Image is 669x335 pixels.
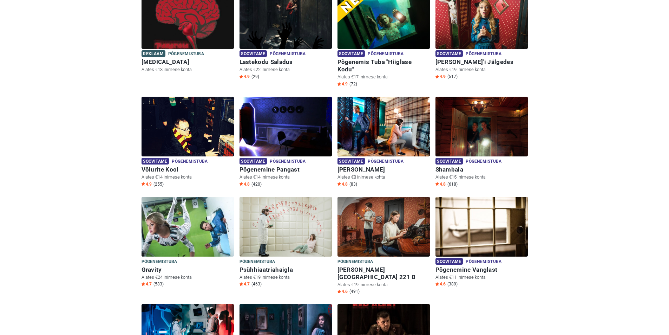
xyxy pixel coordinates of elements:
[435,174,528,180] p: Alates €15 inimese kohta
[240,75,243,78] img: Star
[142,50,165,57] span: Reklaam
[435,75,439,78] img: Star
[240,282,243,286] img: Star
[337,158,365,165] span: Soovitame
[142,181,152,187] span: 4.9
[368,50,404,58] span: Põgenemistuba
[240,58,332,66] h6: Lastekodu Saladus
[240,197,332,289] a: Psühhiaatriahaigla Põgenemistuba Psühhiaatriahaigla Alates €19 inimese kohta Star4.7 (463)
[337,197,430,296] a: Baker Street 221 B Põgenemistuba [PERSON_NAME][GEOGRAPHIC_DATA] 221 B Alates €19 inimese kohta St...
[337,282,430,288] p: Alates €19 inimese kohta
[435,197,528,289] a: Põgenemine Vanglast Soovitame Põgenemistuba Põgenemine Vanglast Alates €11 inimese kohta Star4.6 ...
[337,290,341,293] img: Star
[337,166,430,173] h6: [PERSON_NAME]
[142,282,145,286] img: Star
[368,158,404,166] span: Põgenemistuba
[435,50,463,57] span: Soovitame
[435,197,528,257] img: Põgenemine Vanglast
[337,197,430,257] img: Baker Street 221 B
[240,197,332,257] img: Psühhiaatriahaigla
[435,97,528,156] img: Shambala
[466,258,501,266] span: Põgenemistuba
[349,181,357,187] span: (83)
[337,181,348,187] span: 4.8
[435,182,439,186] img: Star
[240,258,275,266] span: Põgenemistuba
[435,74,446,79] span: 4.9
[337,266,430,281] h6: [PERSON_NAME][GEOGRAPHIC_DATA] 221 B
[349,81,357,87] span: (72)
[153,181,164,187] span: (255)
[142,166,234,173] h6: Võlurite Kool
[435,166,528,173] h6: Shambala
[142,174,234,180] p: Alates €14 inimese kohta
[240,74,250,79] span: 4.9
[142,97,234,188] a: Võlurite Kool Soovitame Põgenemistuba Võlurite Kool Alates €14 inimese kohta Star4.9 (255)
[270,50,306,58] span: Põgenemistuba
[240,281,250,287] span: 4.7
[153,281,164,287] span: (583)
[435,258,463,265] span: Soovitame
[435,281,446,287] span: 4.6
[435,282,439,286] img: Star
[142,197,234,289] a: Gravity Põgenemistuba Gravity Alates €24 inimese kohta Star4.7 (583)
[240,166,332,173] h6: Põgenemine Pangast
[435,97,528,188] a: Shambala Soovitame Põgenemistuba Shambala Alates €15 inimese kohta Star4.8 (618)
[142,197,234,257] img: Gravity
[337,81,348,87] span: 4.9
[447,74,458,79] span: (517)
[142,97,234,156] img: Võlurite Kool
[337,258,373,266] span: Põgenemistuba
[142,258,177,266] span: Põgenemistuba
[240,266,332,273] h6: Psühhiaatriahaigla
[142,281,152,287] span: 4.7
[337,74,430,80] p: Alates €17 inimese kohta
[240,66,332,73] p: Alates €22 inimese kohta
[142,266,234,273] h6: Gravity
[251,181,262,187] span: (420)
[337,50,365,57] span: Soovitame
[240,174,332,180] p: Alates €14 inimese kohta
[435,158,463,165] span: Soovitame
[337,182,341,186] img: Star
[240,274,332,281] p: Alates €19 inimese kohta
[240,158,267,165] span: Soovitame
[142,158,169,165] span: Soovitame
[337,289,348,294] span: 4.6
[337,82,341,86] img: Star
[337,97,430,156] img: Sherlock Holmes
[435,181,446,187] span: 4.8
[240,97,332,188] a: Põgenemine Pangast Soovitame Põgenemistuba Põgenemine Pangast Alates €14 inimese kohta Star4.8 (420)
[172,158,208,166] span: Põgenemistuba
[142,58,234,66] h6: [MEDICAL_DATA]
[251,281,262,287] span: (463)
[142,66,234,73] p: Alates €13 inimese kohta
[435,66,528,73] p: Alates €19 inimese kohta
[240,50,267,57] span: Soovitame
[337,97,430,188] a: Sherlock Holmes Soovitame Põgenemistuba [PERSON_NAME] Alates €8 inimese kohta Star4.8 (83)
[142,274,234,281] p: Alates €24 inimese kohta
[466,50,501,58] span: Põgenemistuba
[142,182,145,186] img: Star
[435,58,528,66] h6: [PERSON_NAME]'i Jälgedes
[337,58,430,73] h6: Põgenemis Tuba "Hiiglase Kodu"
[435,274,528,281] p: Alates €11 inimese kohta
[435,266,528,273] h6: Põgenemine Vanglast
[240,97,332,156] img: Põgenemine Pangast
[270,158,306,166] span: Põgenemistuba
[168,50,204,58] span: Põgenemistuba
[251,74,259,79] span: (29)
[466,158,501,166] span: Põgenemistuba
[447,281,458,287] span: (389)
[349,289,360,294] span: (491)
[240,182,243,186] img: Star
[240,181,250,187] span: 4.8
[337,174,430,180] p: Alates €8 inimese kohta
[447,181,458,187] span: (618)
